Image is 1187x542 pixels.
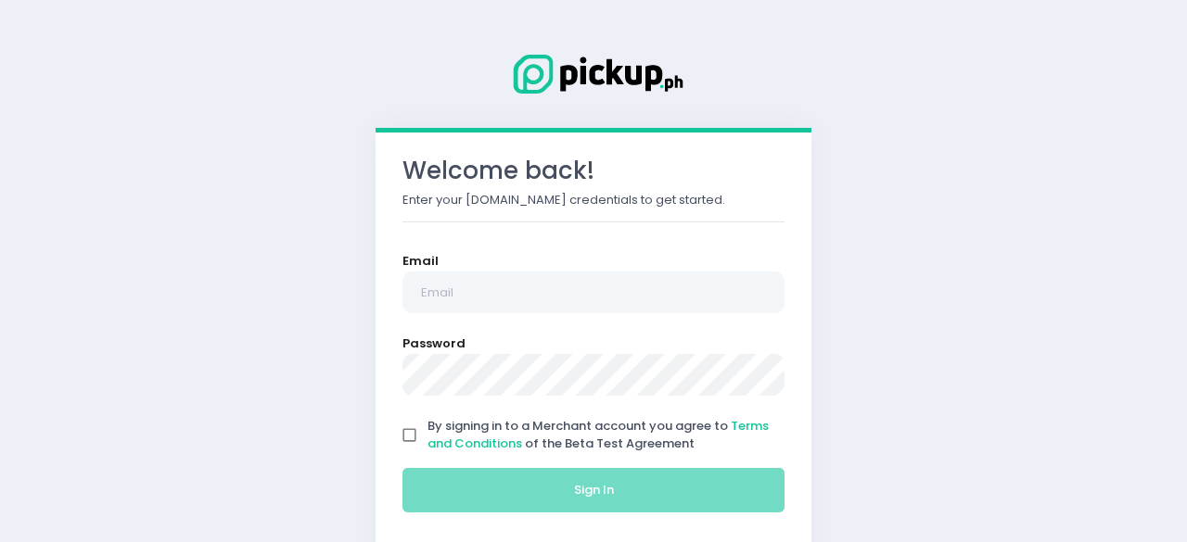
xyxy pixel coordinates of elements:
a: Terms and Conditions [428,417,769,453]
img: Logo [501,51,686,97]
label: Email [402,252,439,271]
span: Sign In [574,481,614,498]
input: Email [402,271,785,314]
p: Enter your [DOMAIN_NAME] credentials to get started. [402,191,785,209]
span: By signing in to a Merchant account you agree to of the Beta Test Agreement [428,417,769,453]
button: Sign In [402,468,785,512]
label: Password [402,334,466,353]
h3: Welcome back! [402,157,785,185]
